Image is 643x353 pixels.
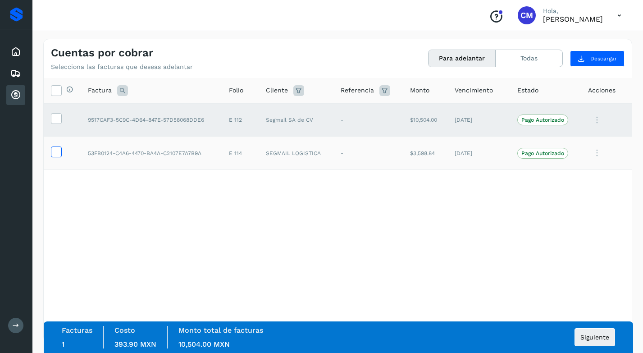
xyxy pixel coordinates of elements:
span: Vencimiento [455,86,493,95]
label: Facturas [62,326,92,335]
td: [DATE] [447,137,510,170]
td: 53FB0124-C4A6-4470-BA4A-C2107E7A7B9A [81,137,222,170]
span: Acciones [588,86,616,95]
label: Costo [114,326,135,335]
p: Selecciona las facturas que deseas adelantar [51,63,193,71]
span: 393.90 MXN [114,340,156,348]
div: Embarques [6,64,25,83]
span: Folio [229,86,243,95]
td: [DATE] [447,103,510,137]
p: Pago Autorizado [521,150,564,156]
span: 1 [62,340,64,348]
span: Monto [410,86,429,95]
span: Cliente [266,86,288,95]
span: Estado [517,86,538,95]
td: - [333,103,402,137]
span: Siguiente [580,334,609,340]
button: Siguiente [575,328,615,346]
button: Para adelantar [429,50,496,67]
td: 9517CAF3-5C9C-4D64-847E-57D58068DDE6 [81,103,222,137]
td: E 112 [222,103,259,137]
td: - [333,137,402,170]
span: Factura [88,86,112,95]
p: Pago Autorizado [521,117,564,123]
h4: Cuentas por cobrar [51,46,153,60]
td: Segmail SA de CV [259,103,333,137]
p: Hola, [543,7,603,15]
span: Referencia [341,86,374,95]
p: CARLOS MAIER GARCIA [543,15,603,23]
span: Descargar [590,55,617,63]
label: Monto total de facturas [178,326,263,335]
td: E 114 [222,137,259,170]
span: 10,504.00 MXN [178,340,230,348]
td: SEGMAIL LOGISTICA [259,137,333,170]
td: $10,504.00 [403,103,447,137]
button: Descargar [570,50,625,67]
button: Todas [496,50,562,67]
div: Inicio [6,42,25,62]
td: $3,598.84 [403,137,447,170]
div: Cuentas por cobrar [6,85,25,105]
